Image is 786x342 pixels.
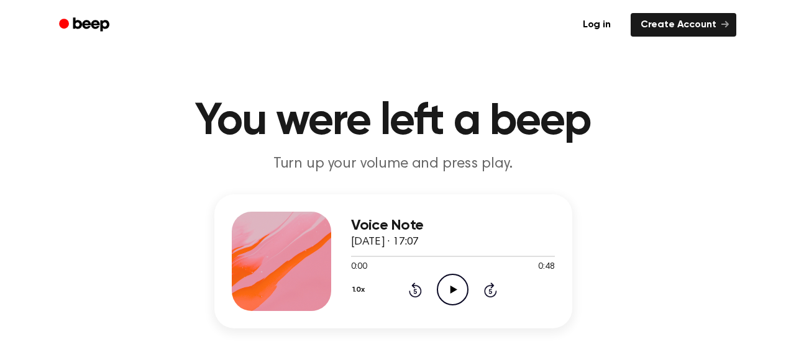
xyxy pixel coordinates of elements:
a: Beep [50,13,121,37]
h3: Voice Note [351,217,555,234]
h1: You were left a beep [75,99,711,144]
span: [DATE] · 17:07 [351,236,419,248]
a: Create Account [631,13,736,37]
span: 0:00 [351,261,367,274]
a: Log in [570,11,623,39]
button: 1.0x [351,279,370,300]
p: Turn up your volume and press play. [155,154,632,174]
span: 0:48 [538,261,554,274]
